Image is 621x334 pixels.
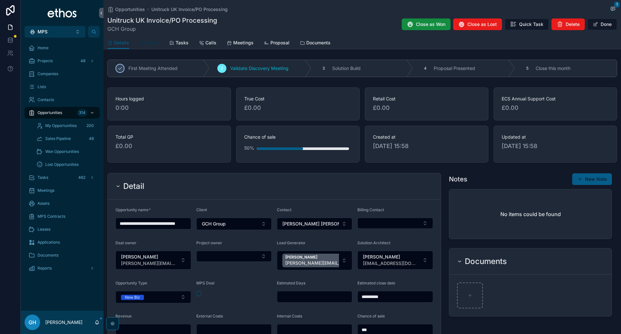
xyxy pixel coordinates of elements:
a: Proposal [264,37,289,50]
a: Tasks462 [25,172,100,183]
button: Select Button [196,218,272,230]
span: Applications [38,240,60,245]
a: Home [25,42,100,54]
span: [PERSON_NAME][EMAIL_ADDRESS][PERSON_NAME][DOMAIN_NAME] [121,260,178,267]
div: New Biz [125,295,140,300]
h1: Notes [449,175,467,184]
span: Quote [146,40,159,46]
span: Lead Generator [277,240,306,245]
a: Lost Opportunities [32,159,100,170]
button: Quick Task [505,18,549,30]
a: Won Opportunities [32,146,100,157]
span: Assets [38,201,49,206]
span: Opportunities [115,6,145,13]
a: My Opportunities200 [32,120,100,132]
a: Unitruck UK Invoice/PO Processing [151,6,228,13]
a: Meetings [227,37,254,50]
span: Chance of sale [357,314,385,318]
span: Calls [205,40,216,46]
div: 200 [84,122,96,130]
h1: Unitruck UK Invoice/PO Processing [107,16,217,25]
button: Close as Won [402,18,451,30]
span: Projects [38,58,53,63]
div: 50% [244,142,254,155]
a: Applications [25,236,100,248]
button: 1 [609,5,617,13]
span: £0.00 [502,103,609,112]
span: Quick Task [519,21,543,28]
span: My Opportunities [45,123,77,128]
span: [PERSON_NAME] [285,255,389,260]
button: Done [587,18,617,30]
span: Leases [38,227,50,232]
div: 314 [77,109,87,117]
h2: Documents [465,256,507,267]
span: Close this month [536,65,571,72]
span: Hours logged [115,96,223,102]
span: Won Opportunities [45,149,79,154]
a: Calls [199,37,216,50]
span: Chance of sale [244,134,352,140]
span: Close as Won [416,21,445,28]
button: Select Button [25,26,85,38]
a: Quote [139,37,159,50]
button: Select Button [196,251,272,262]
h2: Detail [123,181,144,191]
span: [DATE] 15:58 [502,142,609,151]
a: MPS Contracts [25,211,100,222]
span: GCH Group [107,25,217,33]
span: 0:00 [115,103,223,112]
a: Tasks [169,37,189,50]
a: Meetings [25,185,100,196]
span: Solution Build [332,65,361,72]
a: Lists [25,81,100,93]
span: £0.00 [244,103,352,112]
span: GH [28,318,36,326]
span: Deal owner [115,240,136,245]
span: Companies [38,71,58,76]
span: Details [114,40,129,46]
span: Documents [306,40,331,46]
span: Estimated close date [357,281,395,285]
span: Tasks [176,40,189,46]
span: [PERSON_NAME] [PERSON_NAME] (GCH Group) [282,221,339,227]
span: GCH Group [202,221,226,227]
button: Select Button [115,291,191,303]
div: 462 [76,174,87,181]
span: Reports [38,266,52,271]
span: Lost Opportunities [45,162,79,167]
span: Delete [566,21,580,28]
div: scrollable content [21,38,103,282]
span: Billing Contact [357,207,384,212]
span: Meetings [38,188,54,193]
span: ECS Annual Support Cost [502,96,609,102]
button: Select Button [277,251,352,270]
span: 2 [221,66,223,71]
a: Sales Pipeline48 [32,133,100,144]
button: Delete [551,18,585,30]
span: Opportunity Type [115,281,147,285]
span: MPS Contracts [38,214,65,219]
span: Contact [277,207,291,212]
span: Validate Discovery Meeting [230,65,289,72]
span: First Meeting Attended [128,65,178,72]
span: [PERSON_NAME][EMAIL_ADDRESS][PERSON_NAME][DOMAIN_NAME] [285,260,389,266]
span: Contacts [38,97,54,102]
span: Client [196,207,207,212]
button: Select Button [357,218,433,229]
span: Proposal [270,40,289,46]
button: New Note [572,173,612,185]
a: Companies [25,68,100,80]
span: Close as Lost [467,21,497,28]
a: Details [107,37,129,49]
span: 5 [526,66,528,71]
span: 3 [322,66,325,71]
span: [PERSON_NAME] [121,254,178,260]
span: Created at [373,134,480,140]
span: External Costs [196,314,223,318]
span: [DATE] 15:58 [373,142,480,151]
span: Retail Cost [373,96,480,102]
span: Documents [38,253,59,258]
a: Documents [300,37,331,50]
span: [PERSON_NAME] [363,254,420,260]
